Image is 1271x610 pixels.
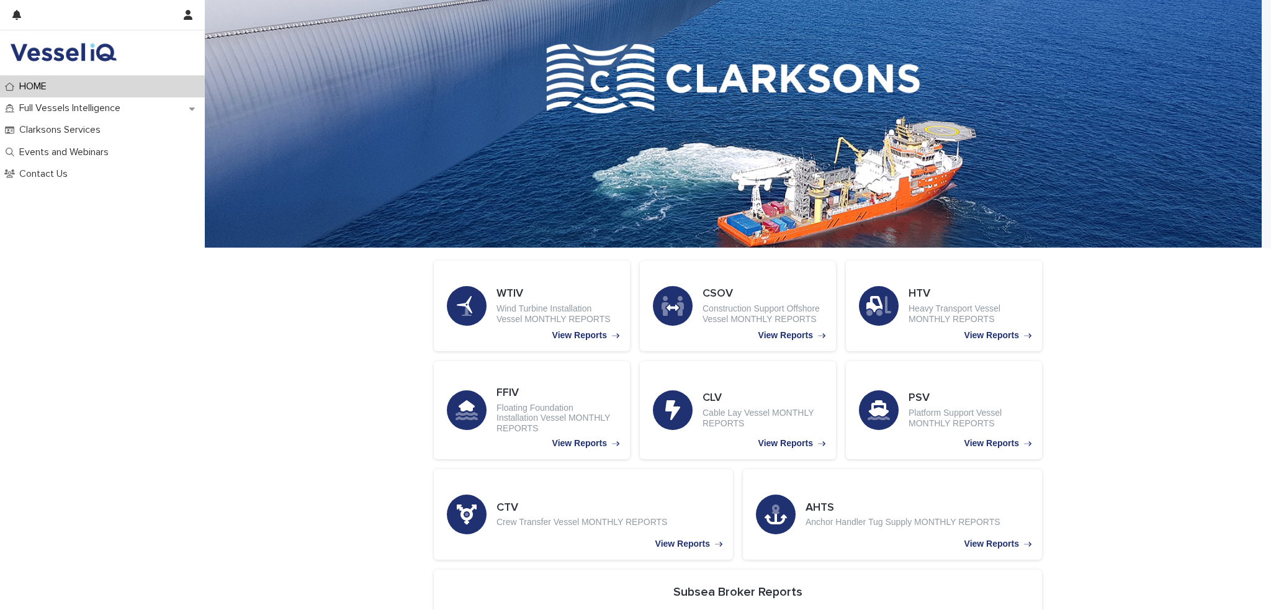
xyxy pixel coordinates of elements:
p: Wind Turbine Installation Vessel MONTHLY REPORTS [496,303,617,325]
p: View Reports [758,330,813,341]
p: View Reports [964,438,1019,449]
p: Clarksons Services [14,124,110,136]
a: View Reports [640,361,836,459]
a: View Reports [434,469,733,560]
p: Anchor Handler Tug Supply MONTHLY REPORTS [806,517,1000,527]
p: Events and Webinars [14,146,119,158]
p: View Reports [758,438,813,449]
p: Contact Us [14,168,78,180]
a: View Reports [434,361,630,459]
p: Crew Transfer Vessel MONTHLY REPORTS [496,517,667,527]
img: DY2harLS7Ky7oFY6OHCp [10,40,117,65]
p: Heavy Transport Vessel MONTHLY REPORTS [909,303,1029,325]
p: Floating Foundation Installation Vessel MONTHLY REPORTS [496,403,617,434]
a: View Reports [743,469,1042,560]
h3: CSOV [703,287,823,301]
p: Full Vessels Intelligence [14,102,130,114]
h2: Subsea Broker Reports [673,585,802,599]
p: View Reports [964,330,1019,341]
p: Platform Support Vessel MONTHLY REPORTS [909,408,1029,429]
h3: WTIV [496,287,617,301]
a: View Reports [846,261,1042,351]
p: HOME [14,81,56,92]
p: View Reports [655,539,710,549]
h3: CTV [496,501,667,515]
a: View Reports [640,261,836,351]
h3: FFIV [496,387,617,400]
p: View Reports [552,438,607,449]
p: Construction Support Offshore Vessel MONTHLY REPORTS [703,303,823,325]
p: View Reports [964,539,1019,549]
h3: PSV [909,392,1029,405]
h3: AHTS [806,501,1000,515]
p: Cable Lay Vessel MONTHLY REPORTS [703,408,823,429]
h3: CLV [703,392,823,405]
a: View Reports [846,361,1042,459]
p: View Reports [552,330,607,341]
h3: HTV [909,287,1029,301]
a: View Reports [434,261,630,351]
